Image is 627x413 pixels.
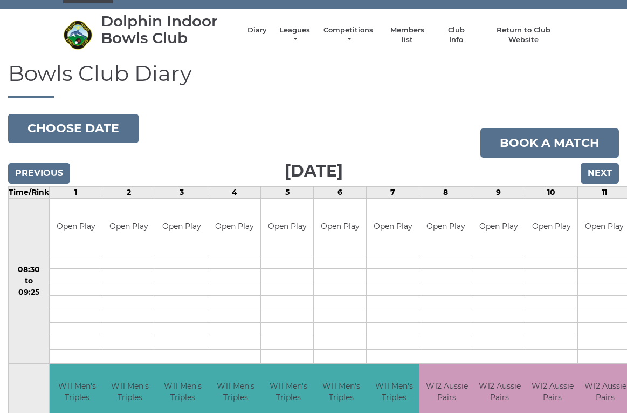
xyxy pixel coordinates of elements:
td: Open Play [208,199,260,255]
td: 9 [472,186,525,198]
img: Dolphin Indoor Bowls Club [63,20,93,50]
td: 7 [367,186,419,198]
td: Open Play [50,199,102,255]
td: Open Play [314,199,366,255]
td: 08:30 to 09:25 [9,198,50,364]
input: Previous [8,163,70,184]
a: Club Info [440,25,472,45]
a: Competitions [322,25,374,45]
td: Open Play [419,199,472,255]
td: Time/Rink [9,186,50,198]
td: 2 [102,186,155,198]
a: Diary [247,25,267,35]
td: 10 [525,186,578,198]
a: Book a match [480,128,619,158]
td: 5 [261,186,314,198]
a: Return to Club Website [483,25,564,45]
td: Open Play [367,199,419,255]
button: Choose date [8,114,139,143]
td: Open Play [261,199,313,255]
td: Open Play [102,199,155,255]
h1: Bowls Club Diary [8,62,619,98]
td: 3 [155,186,208,198]
td: 4 [208,186,261,198]
td: Open Play [472,199,525,255]
div: Dolphin Indoor Bowls Club [101,13,237,46]
a: Leagues [278,25,312,45]
input: Next [581,163,619,184]
td: 1 [50,186,102,198]
a: Members list [385,25,430,45]
td: Open Play [155,199,208,255]
td: 6 [314,186,367,198]
td: Open Play [525,199,577,255]
td: 8 [419,186,472,198]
